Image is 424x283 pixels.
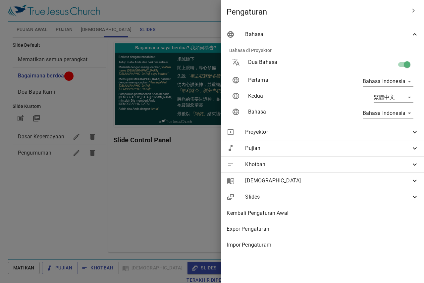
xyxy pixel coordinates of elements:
span: Bahasa [245,30,411,38]
p: Mulailah dengan mengucapkan, [5,24,60,34]
div: Pujian [221,140,424,156]
p: 閉上眼睛，專心預備 [64,23,119,29]
em: 「奉主耶穌聖名禱告」 [72,32,115,37]
div: Bahasa Indonesia [363,76,413,87]
em: “Dalam nama [DEMOGRAPHIC_DATA] [DEMOGRAPHIC_DATA], saya berdoa” [5,24,57,34]
p: Akhiri doa Anda dengan [5,66,60,69]
p: Bahasa [248,108,334,116]
p: Tutup mata Anda dan berkonsentrasi [5,19,60,22]
span: Pengaturan [227,7,405,17]
div: Impor Pengaturam [221,237,424,253]
p: 從內心讚美神，並重複說 [64,40,119,52]
li: Bahasa di Proyektor [224,42,421,58]
p: 最後以 結束禱告 [64,69,119,75]
div: Bahasa Indonesia [363,108,413,118]
img: True Jesus Church [45,77,78,82]
span: Impor Pengaturam [227,241,419,249]
div: 繁體中文 [374,92,413,103]
div: Bahasa [221,26,424,42]
p: 虔誠跪下 [64,15,119,21]
div: Expor Pengaturan [221,221,424,237]
p: Pertama [248,76,334,84]
h1: Bagaimana saya berdoa? 我如何禱告? [2,2,122,11]
p: Sampaikan permohonan Anda kepada [DEMOGRAPHIC_DATA] [PERSON_NAME] mintalah Dia memberi Anda [DEMO... [5,51,60,64]
p: Kedua [248,92,334,100]
span: Kembali Pengaturan Awal [227,209,419,217]
p: 先說 [64,31,119,37]
div: Kembali Pengaturan Awal [221,205,424,221]
span: [DEMOGRAPHIC_DATA] [245,177,411,185]
p: Berlutut dengan rendah hati [5,14,60,17]
div: Proyektor [221,124,424,140]
div: Slides [221,189,424,205]
div: [DEMOGRAPHIC_DATA] [221,173,424,189]
em: 「阿們」 [77,70,94,74]
em: “Amin” [36,66,45,69]
span: Pujian [245,144,411,152]
span: Slides [245,193,411,201]
span: Expor Pengaturan [227,225,419,233]
p: 將您的需要告訴神，並祈求祂賞賜您聖靈 [64,55,119,67]
span: Khotbah [245,161,411,168]
span: Proyektor [245,128,411,136]
div: Khotbah [221,157,424,172]
em: 「哈利路亞，讚美主耶穌」 [64,46,115,51]
p: Dua Bahasa [248,58,334,66]
em: “Haleluya! Puji [DEMOGRAPHIC_DATA] [DEMOGRAPHIC_DATA]!” [5,39,53,49]
p: Memuji [DEMOGRAPHIC_DATA] dari hati dengan mengucapkan [5,36,60,49]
